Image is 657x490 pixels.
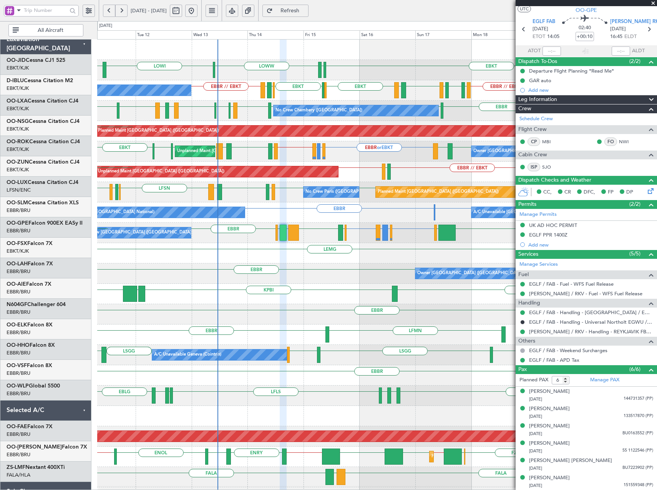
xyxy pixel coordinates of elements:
[518,250,538,259] span: Services
[7,159,29,165] span: OO-ZUN
[98,166,224,177] div: Unplanned Maint [GEOGRAPHIC_DATA] ([GEOGRAPHIC_DATA])
[629,250,640,258] span: (5/5)
[7,126,29,132] a: EBKT/KJK
[7,424,53,429] a: OO-FAEFalcon 7X
[177,146,301,157] div: Unplanned Maint [GEOGRAPHIC_DATA]-[GEOGRAPHIC_DATA]
[584,189,595,196] span: DFC,
[7,444,87,450] a: OO-[PERSON_NAME]Falcon 7X
[518,176,591,185] span: Dispatch Checks and Weather
[7,465,65,470] a: ZS-LMFNextant 400XTi
[7,166,29,173] a: EBKT/KJK
[529,405,570,413] div: [PERSON_NAME]
[622,465,653,471] span: BU7223902 (PP)
[518,151,547,159] span: Cabin Crew
[529,396,542,402] span: [DATE]
[305,186,382,198] div: No Crew Paris ([GEOGRAPHIC_DATA])
[529,465,542,471] span: [DATE]
[378,186,499,198] div: Planned Maint [GEOGRAPHIC_DATA] ([GEOGRAPHIC_DATA])
[579,24,591,32] span: 02:40
[7,58,65,63] a: OO-JIDCessna CJ1 525
[529,77,551,84] div: GAR auto
[360,30,416,40] div: Sat 16
[590,376,619,384] a: Manage PAX
[7,139,29,144] span: OO-ROK
[529,309,653,316] a: EGLF / FAB - Handling - [GEOGRAPHIC_DATA] / EGLF / FAB
[7,390,30,397] a: EBBR/BRU
[7,187,31,194] a: LFSN/ENC
[518,365,527,374] span: Pax
[529,319,653,325] a: EGLF / FAB - Handling - Universal Northolt EGWU / NHT
[99,23,112,29] div: [DATE]
[629,200,640,208] span: (2/2)
[529,328,653,335] a: [PERSON_NAME] / RKV - Handling - REYKJAVIK FBO BY IAA ( [PERSON_NAME]/RKV )
[7,322,53,328] a: OO-ELKFalcon 8X
[7,281,51,287] a: OO-AIEFalcon 7X
[7,65,29,71] a: EBKT/KJK
[136,30,192,40] div: Tue 12
[528,87,653,93] div: Add new
[7,281,26,287] span: OO-AIE
[7,180,28,185] span: OO-LUX
[473,146,577,157] div: Owner [GEOGRAPHIC_DATA]-[GEOGRAPHIC_DATA]
[519,376,548,384] label: Planned PAX
[626,189,633,196] span: DP
[624,33,637,41] span: ELDT
[7,472,30,478] a: FALA/HLA
[529,68,614,74] div: Departure Flight Planning *Read Me*
[7,465,25,470] span: ZS-LMF
[7,261,28,267] span: OO-LAH
[7,207,30,214] a: EBBR/BRU
[529,357,579,363] a: EGLF / FAB - APD Tax
[154,349,221,361] div: A/C Unavailable Geneva (Cointrin)
[262,5,309,17] button: Refresh
[431,451,571,462] div: Planned Maint [GEOGRAPHIC_DATA] ([GEOGRAPHIC_DATA] National)
[528,137,540,146] div: CP
[529,347,607,354] a: EGLF / FAB - Weekend Surcharges
[529,222,577,228] div: UK AD HOC PERMIT
[518,200,536,209] span: Permits
[7,370,30,377] a: EBBR/BRU
[518,337,535,346] span: Others
[529,457,612,465] div: [PERSON_NAME] [PERSON_NAME]
[7,383,29,389] span: OO-WLP
[629,57,640,65] span: (2/2)
[518,5,531,12] button: UTC
[519,115,553,123] a: Schedule Crew
[7,119,80,124] a: OO-NSGCessna Citation CJ4
[622,430,653,437] span: BU0163552 (PP)
[529,448,542,454] span: [DATE]
[529,232,567,238] div: EGLF PPR 1400Z
[528,242,653,248] div: Add new
[543,46,561,56] input: --:--
[619,138,636,145] a: NWI
[7,268,30,275] a: EBBR/BRU
[7,451,30,458] a: EBBR/BRU
[542,138,559,145] a: MBI
[518,125,547,134] span: Flight Crew
[564,189,571,196] span: CR
[528,47,541,55] span: ATOT
[7,98,28,104] span: OO-LXA
[533,25,548,33] span: [DATE]
[471,30,528,40] div: Mon 18
[529,422,570,430] div: [PERSON_NAME]
[7,78,24,83] span: D-IBLU
[7,220,83,226] a: OO-GPEFalcon 900EX EASy II
[529,388,570,396] div: [PERSON_NAME]
[192,30,248,40] div: Wed 13
[624,413,653,419] span: 133517870 (PP)
[7,309,30,316] a: EBBR/BRU
[415,30,471,40] div: Sun 17
[632,47,645,55] span: ALDT
[518,104,531,113] span: Crew
[529,290,642,297] a: [PERSON_NAME] / RKV - Fuel - WFS Fuel Release
[7,98,78,104] a: OO-LXACessna Citation CJ4
[7,248,29,255] a: EBKT/KJK
[7,343,30,348] span: OO-HHO
[622,447,653,454] span: 55 1122546 (PP)
[7,424,27,429] span: OO-FAE
[529,281,614,287] a: EGLF / FAB - Fuel - WFS Fuel Release
[7,363,27,368] span: OO-VSF
[533,33,545,41] span: ETOT
[528,163,540,171] div: ISP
